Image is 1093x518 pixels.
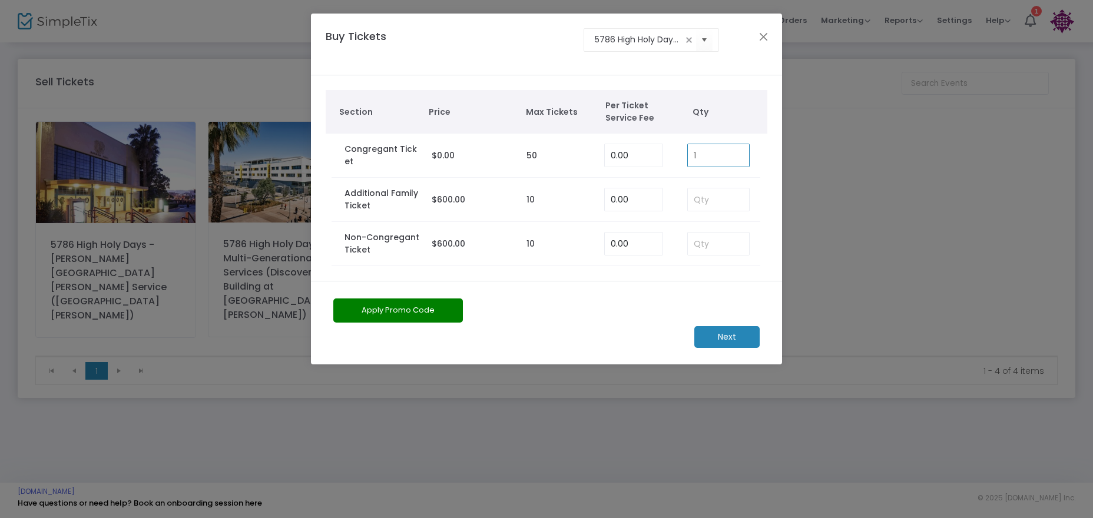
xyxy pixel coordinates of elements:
[756,29,771,44] button: Close
[333,298,463,323] button: Apply Promo Code
[526,150,537,162] label: 50
[688,144,749,167] input: Qty
[339,106,418,118] span: Section
[605,99,673,124] span: Per Ticket Service Fee
[345,231,420,256] label: Non-Congregant Ticket
[605,144,663,167] input: Enter Service Fee
[688,188,749,211] input: Qty
[526,238,535,250] label: 10
[682,33,696,47] span: clear
[429,106,514,118] span: Price
[693,106,762,118] span: Qty
[595,34,683,46] input: Select an event
[432,150,455,161] span: $0.00
[320,28,430,61] h4: Buy Tickets
[345,187,420,212] label: Additional Family Ticket
[432,194,465,205] span: $600.00
[432,238,465,250] span: $600.00
[526,106,594,118] span: Max Tickets
[605,233,663,255] input: Enter Service Fee
[526,194,535,206] label: 10
[688,233,749,255] input: Qty
[694,326,760,348] m-button: Next
[345,143,420,168] label: Congregant Ticket
[605,188,663,211] input: Enter Service Fee
[696,28,713,52] button: Select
